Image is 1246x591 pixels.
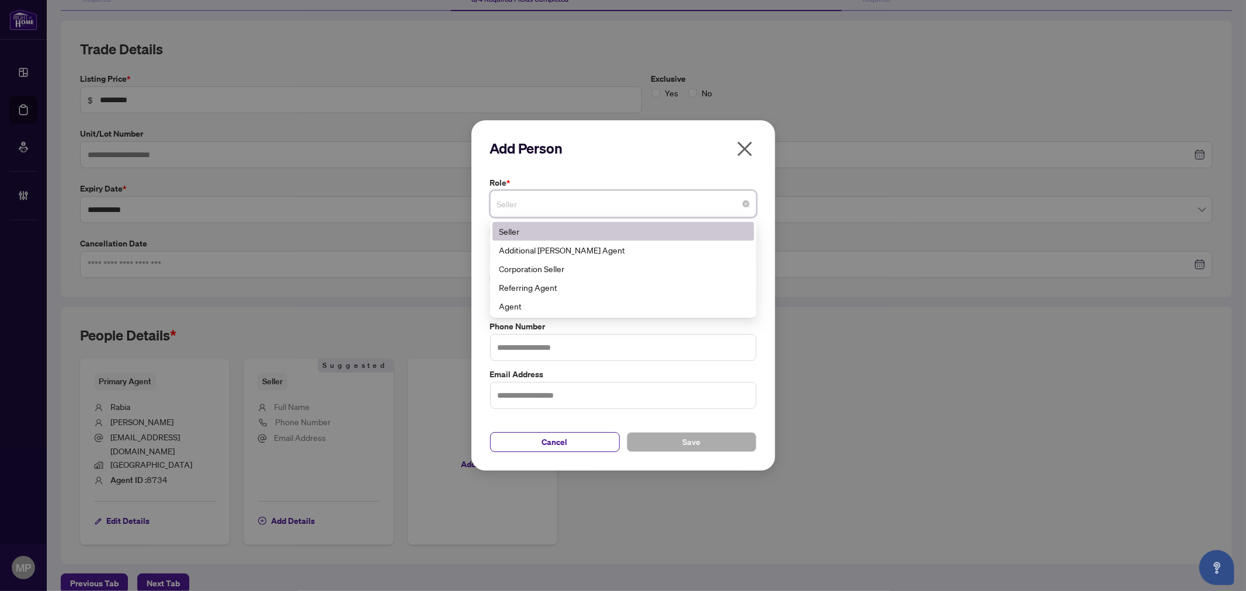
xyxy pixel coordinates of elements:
div: Seller [499,225,747,238]
div: Corporation Seller [492,259,754,278]
div: Referring Agent [499,281,747,294]
label: Phone Number [490,320,756,333]
label: Email Address [490,368,756,381]
div: Additional RAHR Agent [492,241,754,259]
label: Role [490,176,756,189]
div: Agent [492,297,754,315]
button: Open asap [1199,550,1234,585]
span: close-circle [742,200,749,207]
button: Save [627,432,756,452]
button: Cancel [490,432,620,452]
span: Seller [497,193,749,215]
div: Agent [499,300,747,312]
span: close [735,140,754,158]
div: Corporation Seller [499,262,747,275]
div: Additional [PERSON_NAME] Agent [499,244,747,256]
div: Referring Agent [492,278,754,297]
div: Seller [492,222,754,241]
span: Cancel [542,433,568,451]
h2: Add Person [490,139,756,158]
